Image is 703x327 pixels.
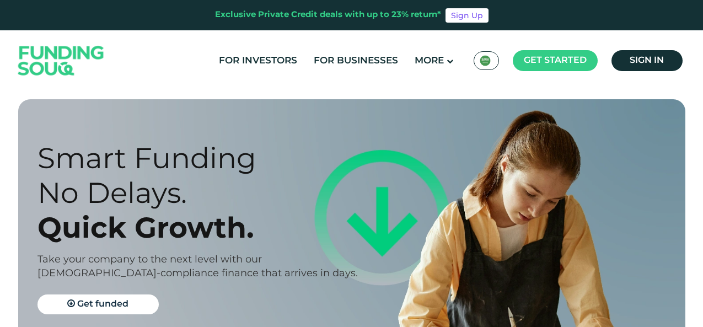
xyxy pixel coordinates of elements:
div: [DEMOGRAPHIC_DATA]-compliance finance that arrives in days. [37,267,371,281]
a: Sign in [611,50,683,71]
a: Sign Up [446,8,489,23]
a: For Businesses [311,52,401,70]
a: Get funded [37,294,159,314]
div: Exclusive Private Credit deals with up to 23% return* [215,9,441,22]
span: Get funded [77,300,128,308]
span: Sign in [630,56,664,65]
img: Logo [7,33,115,89]
span: More [415,56,444,66]
a: For Investors [216,52,300,70]
span: Get started [524,56,587,65]
div: No Delays. [37,175,371,210]
div: Take your company to the next level with our [37,253,371,267]
div: Quick Growth. [37,210,371,245]
div: Smart Funding [37,141,371,175]
img: SA Flag [480,55,491,66]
